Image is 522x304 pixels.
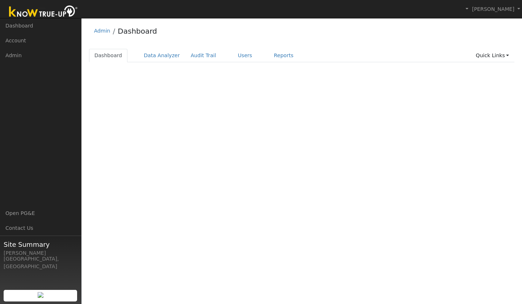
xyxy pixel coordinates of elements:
div: [GEOGRAPHIC_DATA], [GEOGRAPHIC_DATA] [4,255,77,270]
div: [PERSON_NAME] [4,249,77,257]
a: Reports [269,49,299,62]
a: Data Analyzer [138,49,185,62]
a: Dashboard [118,27,157,35]
a: Users [232,49,258,62]
a: Audit Trail [185,49,222,62]
a: Admin [94,28,110,34]
a: Dashboard [89,49,128,62]
span: [PERSON_NAME] [472,6,514,12]
img: Know True-Up [5,4,81,20]
span: Site Summary [4,240,77,249]
a: Quick Links [470,49,514,62]
img: retrieve [38,292,43,298]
